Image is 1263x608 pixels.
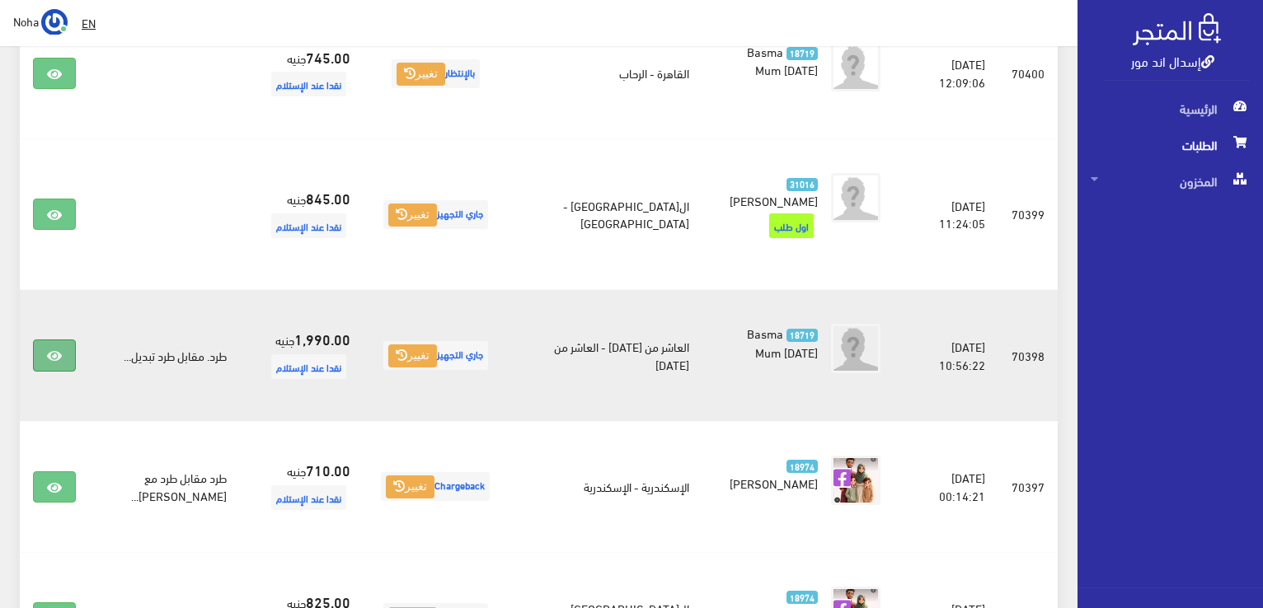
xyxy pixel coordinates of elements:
[747,40,819,81] span: Basma Mum [DATE]
[240,139,364,290] td: جنيه
[730,471,818,494] span: [PERSON_NAME]
[13,8,68,35] a: ... Noha
[831,456,880,505] img: picture
[831,173,880,222] img: avatar.png
[383,341,488,370] span: جاري التجهيز
[1078,163,1263,199] a: المخزون
[730,189,818,212] span: [PERSON_NAME]
[75,8,102,38] a: EN
[507,290,702,421] td: العاشر من [DATE] - العاشر من [DATE]
[831,42,880,91] img: avatar.png
[769,213,814,238] span: اول طلب
[41,9,68,35] img: ...
[271,72,346,96] span: نقدا عند الإستلام
[392,59,480,88] span: بالإنتظار
[907,8,998,139] td: [DATE] 12:09:06
[831,324,880,373] img: avatar.png
[89,421,240,552] td: طرد مقابل طرد مع [PERSON_NAME]...
[786,47,819,61] span: 18719
[271,485,346,510] span: نقدا عند الإستلام
[294,328,350,349] strong: 1,990.00
[729,456,819,492] a: 18974 [PERSON_NAME]
[998,290,1058,421] td: 70398
[306,46,350,68] strong: 745.00
[1091,127,1250,163] span: الطلبات
[507,421,702,552] td: الإسكندرية - الإسكندرية
[240,8,364,139] td: جنيه
[786,178,819,192] span: 31016
[507,8,702,139] td: القاهرة - الرحاب
[907,421,998,552] td: [DATE] 00:14:21
[388,344,437,367] button: تغيير
[306,187,350,208] strong: 845.00
[89,290,240,421] td: طرد. مقابل طرد تبديل...
[20,495,82,558] iframe: Drift Widget Chat Controller
[907,139,998,290] td: [DATE] 11:24:05
[1133,13,1221,45] img: .
[998,8,1058,139] td: 70400
[1131,49,1214,72] a: إسدال اند مور
[13,11,39,31] span: Noha
[747,321,819,362] span: Basma Mum [DATE]
[271,354,346,379] span: نقدا عند الإستلام
[729,173,819,209] a: 31016 [PERSON_NAME]
[786,329,819,343] span: 18719
[271,213,346,238] span: نقدا عند الإستلام
[1091,91,1250,127] span: الرئيسية
[240,421,364,552] td: جنيه
[998,421,1058,552] td: 70397
[907,290,998,421] td: [DATE] 10:56:22
[729,324,819,360] a: 18719 Basma Mum [DATE]
[1078,91,1263,127] a: الرئيسية
[786,460,819,474] span: 18974
[381,472,490,501] span: Chargeback
[1091,163,1250,199] span: المخزون
[786,591,819,605] span: 18974
[397,63,445,86] button: تغيير
[306,459,350,480] strong: 710.00
[82,12,96,33] u: EN
[998,139,1058,290] td: 70399
[507,139,702,290] td: ال[GEOGRAPHIC_DATA] - [GEOGRAPHIC_DATA]
[388,203,437,227] button: تغيير
[729,42,819,78] a: 18719 Basma Mum [DATE]
[383,200,488,229] span: جاري التجهيز
[1078,127,1263,163] a: الطلبات
[386,475,434,498] button: تغيير
[240,290,364,421] td: جنيه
